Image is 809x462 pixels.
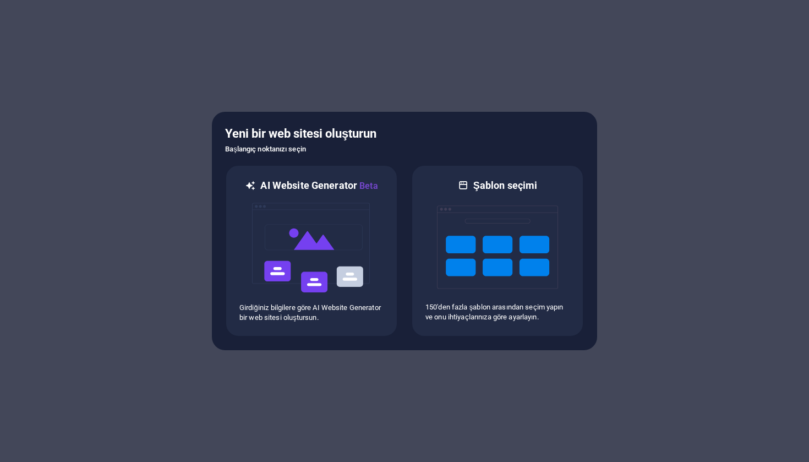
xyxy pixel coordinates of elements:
p: Girdiğiniz bilgilere göre AI Website Generator bir web sitesi oluştursun. [239,303,384,323]
h6: Şablon seçimi [473,179,538,192]
span: Beta [357,181,378,191]
p: 150'den fazla şablon arasından seçim yapın ve onu ihtiyaçlarınıza göre ayarlayın. [425,302,570,322]
div: Şablon seçimi150'den fazla şablon arasından seçim yapın ve onu ihtiyaçlarınıza göre ayarlayın. [411,165,584,337]
h6: Başlangıç noktanızı seçin [225,143,584,156]
h5: Yeni bir web sitesi oluşturun [225,125,584,143]
img: ai [251,193,372,303]
h6: AI Website Generator [260,179,378,193]
div: AI Website GeneratorBetaaiGirdiğiniz bilgilere göre AI Website Generator bir web sitesi oluştursun. [225,165,398,337]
